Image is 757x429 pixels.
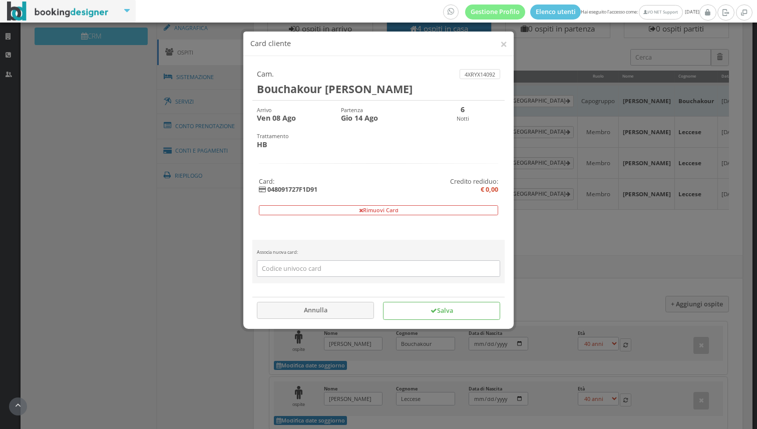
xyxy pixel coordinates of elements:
span: Hai eseguito l'accesso come: [DATE] [443,5,699,20]
button: Salva [383,302,500,320]
b: 048091727F1D91 [267,185,317,194]
div: Associa nuova card: [252,249,505,283]
small: Partenza [341,106,363,114]
button: Annulla [257,302,374,318]
button: Rimuovi Card [259,205,499,215]
button: × [500,38,507,50]
b: Ven 08 Ago [257,113,296,123]
b: Gio 14 Ago [341,113,378,123]
small: 4XRYX14092 [460,69,500,80]
h4: Cam. [257,70,500,78]
small: Notti [457,115,469,122]
b: HB [257,140,267,149]
input: Codice univoco card [257,260,500,277]
small: Trattamento [257,132,288,140]
b: € 0,00 [481,185,498,194]
small: Arrivo [257,106,271,114]
a: Gestione Profilo [465,5,525,20]
h4: Card cliente [250,39,507,49]
b: Bouchakour [PERSON_NAME] [257,82,413,96]
a: Elenco utenti [530,5,581,20]
h5: Card: [252,178,442,193]
h5: Credito rediduo: [442,178,505,193]
a: I/O NET Support [639,5,682,20]
img: BookingDesigner.com [7,2,109,21]
b: 6 [461,105,465,114]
